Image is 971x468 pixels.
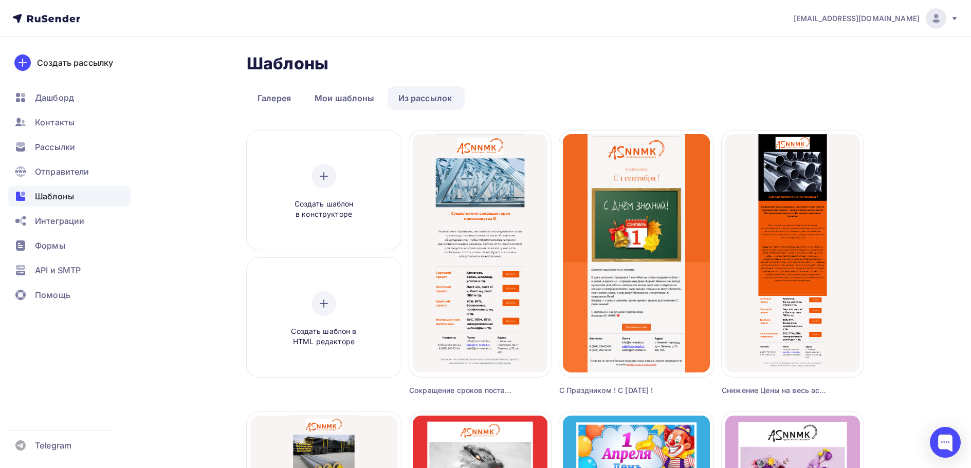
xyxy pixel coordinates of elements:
div: С Праздником ! С [DATE] ! [559,385,675,396]
span: Отправители [35,165,89,178]
span: Интеграции [35,215,84,227]
span: Формы [35,239,65,252]
a: Контакты [8,112,131,133]
a: Рассылки [8,137,131,157]
a: Шаблоны [8,186,131,207]
span: Telegram [35,439,71,452]
div: Сокращение сроков поставки !!! [409,385,516,396]
a: [EMAIL_ADDRESS][DOMAIN_NAME] [794,8,959,29]
a: Галерея [247,86,302,110]
a: Мои шаблоны [304,86,386,110]
span: Создать шаблон в конструкторе [275,199,373,220]
span: API и SMTP [35,264,81,276]
a: Формы [8,235,131,256]
div: Снижение Цены на весь ассортимент [722,385,828,396]
a: Дашборд [8,87,131,108]
span: [EMAIL_ADDRESS][DOMAIN_NAME] [794,13,920,24]
span: Дашборд [35,91,74,104]
span: Контакты [35,116,75,128]
div: Создать рассылку [37,57,113,69]
span: Помощь [35,289,70,301]
span: Рассылки [35,141,75,153]
a: Из рассылок [388,86,463,110]
span: Шаблоны [35,190,74,202]
a: Отправители [8,161,131,182]
span: Создать шаблон в HTML редакторе [275,326,373,347]
h2: Шаблоны [247,53,328,74]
